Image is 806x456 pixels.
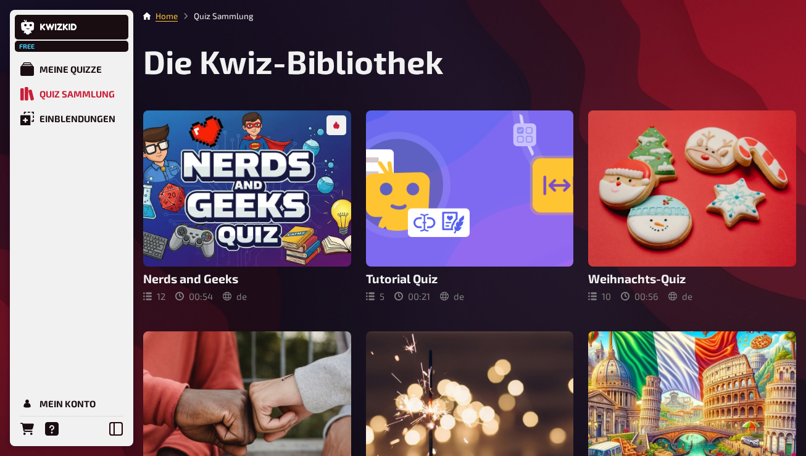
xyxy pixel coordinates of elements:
h3: Nerds and Geeks [143,272,351,286]
h3: Tutorial Quiz [366,272,574,286]
div: 00 : 21 [394,291,430,302]
a: Nerds and Geeks1200:54de [143,110,351,302]
a: Weihnachts-Quiz1000:56de [588,110,796,302]
a: Tutorial Quiz500:21de [366,110,574,302]
a: Meine Quizze [15,57,128,81]
a: Bestellungen [15,417,39,441]
h3: Weihnachts-Quiz [588,272,796,286]
div: Quiz Sammlung [39,88,115,99]
div: Einblendungen [39,113,115,124]
div: de [668,291,692,302]
a: Einblendungen [15,106,128,131]
a: Hilfe [39,417,64,441]
span: Free [16,43,38,50]
div: Mein Konto [39,398,96,409]
div: 00 : 54 [175,291,213,302]
div: de [223,291,247,302]
div: de [440,291,464,302]
h1: Die Kwiz-Bibliothek [143,42,796,81]
li: Quiz Sammlung [178,10,254,22]
a: Home [156,11,178,21]
div: 00 : 56 [621,291,659,302]
a: Quiz Sammlung [15,81,128,106]
a: Mein Konto [15,391,128,416]
div: 12 [143,291,165,302]
div: 10 [588,291,611,302]
li: Home [156,10,178,22]
div: 5 [366,291,384,302]
div: Meine Quizze [39,64,102,75]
